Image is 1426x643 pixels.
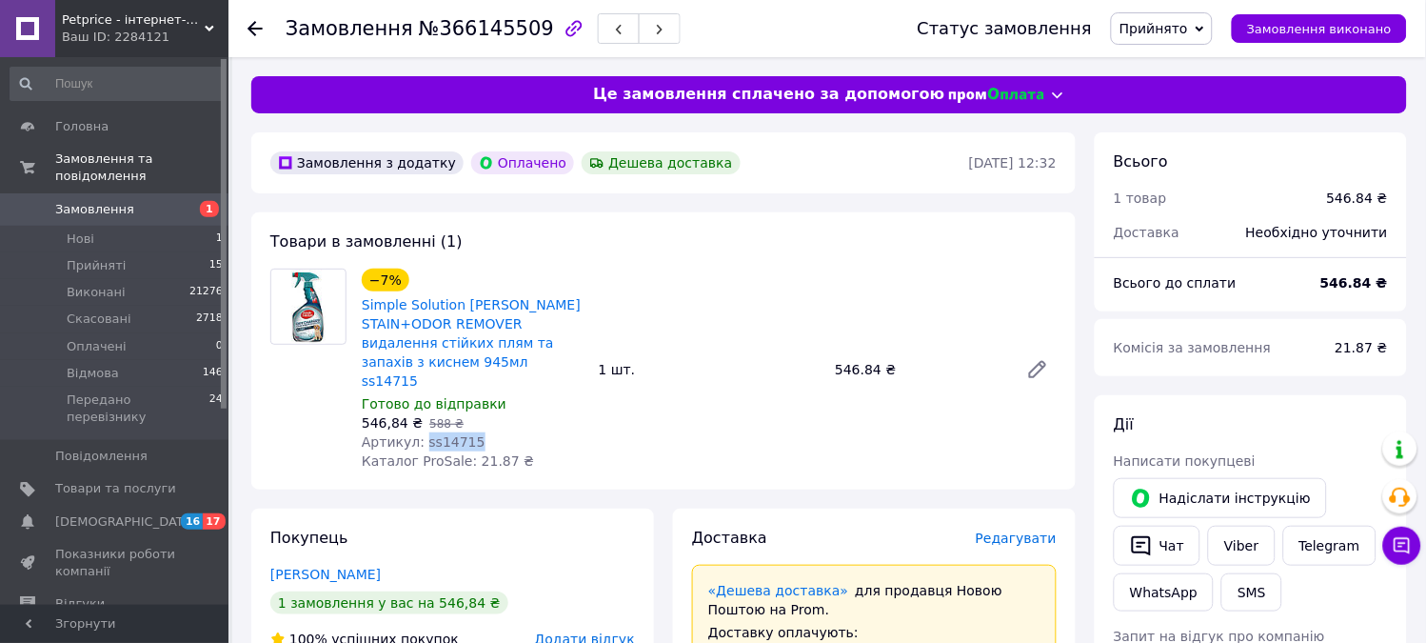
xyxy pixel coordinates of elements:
span: Головна [55,118,109,135]
span: 146 [203,365,223,382]
span: Замовлення [55,201,134,218]
span: Виконані [67,284,126,301]
div: Замовлення з додатку [270,151,464,174]
a: Simple Solution [PERSON_NAME] STAIN+ODOR REMOVER видалення стійких плям та запахів з киснем 945мл... [362,297,581,389]
span: Всього до сплати [1114,275,1237,291]
span: 1 товар [1114,191,1167,206]
span: 15 [209,257,223,274]
span: Артикул: ss14715 [362,434,485,450]
span: 21.87 ₴ [1336,340,1388,355]
span: 24 [209,392,223,426]
span: Скасовані [67,311,131,328]
span: №366145509 [419,17,554,40]
a: WhatsApp [1114,573,1214,612]
b: 546.84 ₴ [1320,275,1388,291]
span: [DEMOGRAPHIC_DATA] [55,513,196,531]
span: Замовлення виконано [1247,22,1392,36]
span: Редагувати [976,531,1057,546]
span: Покупець [270,529,348,547]
span: Готово до відправки [362,396,506,412]
div: −7% [362,269,409,291]
div: 546.84 ₴ [827,356,1011,383]
span: Прийняті [67,257,126,274]
span: Товари в замовленні (1) [270,232,463,251]
span: Всього [1114,152,1168,171]
span: Передано перевізнику [67,392,209,426]
div: Дешева доставка [582,151,740,174]
a: Viber [1208,526,1275,566]
span: 16 [181,513,203,530]
span: Прийнято [1119,21,1188,36]
span: 546,84 ₴ [362,415,423,431]
span: Це замовлення сплачено за допомогою [593,84,944,106]
a: Telegram [1283,526,1376,566]
button: Надіслати інструкцію [1114,478,1327,518]
span: Доставка [1114,225,1179,240]
div: 546.84 ₴ [1327,189,1388,208]
button: Замовлення виконано [1232,14,1407,43]
span: Товари та послуги [55,480,176,497]
span: Доставка [692,529,767,547]
span: Замовлення [286,17,413,40]
div: Доставку оплачують: [708,623,1040,642]
time: [DATE] 12:32 [969,155,1057,171]
div: Ваш ID: 2284121 [62,29,228,46]
span: 588 ₴ [429,417,464,431]
div: для продавця Новою Поштою на Prom. [708,581,1040,619]
span: 21276 [189,284,223,301]
span: Відмова [67,365,119,382]
div: 1 замовлення у вас на 546,84 ₴ [270,592,508,614]
button: Чат з покупцем [1383,527,1421,565]
span: 17 [203,513,225,530]
div: Повернутися назад [248,19,263,38]
div: 1 шт. [591,356,828,383]
button: Чат [1114,526,1200,566]
img: Simple Solution OXY CHARGED STAIN+ODOR REMOVER видалення стійких плям та запахів з киснем 945мл s... [291,270,325,344]
span: Написати покупцеві [1114,453,1256,469]
input: Пошук [10,67,225,101]
span: 0 [216,338,223,355]
div: Статус замовлення [918,19,1093,38]
span: Дії [1114,415,1134,433]
span: Комісія за замовлення [1114,340,1272,355]
span: Показники роботи компанії [55,546,176,580]
span: Каталог ProSale: 21.87 ₴ [362,453,534,469]
span: 1 [200,201,219,217]
div: Необхідно уточнити [1235,211,1399,253]
span: 1 [216,231,223,248]
div: Оплачено [471,151,574,174]
a: Редагувати [1019,351,1057,389]
a: [PERSON_NAME] [270,567,381,582]
span: 2718 [196,311,223,328]
span: Відгуки [55,595,105,613]
span: Повідомлення [55,448,148,465]
span: Petprice - інтернет-магазин зоотоварів [62,11,205,29]
a: «Дешева доставка» [708,583,848,598]
span: Оплачені [67,338,127,355]
span: Нові [67,231,94,248]
button: SMS [1221,573,1282,612]
span: Замовлення та повідомлення [55,151,228,185]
